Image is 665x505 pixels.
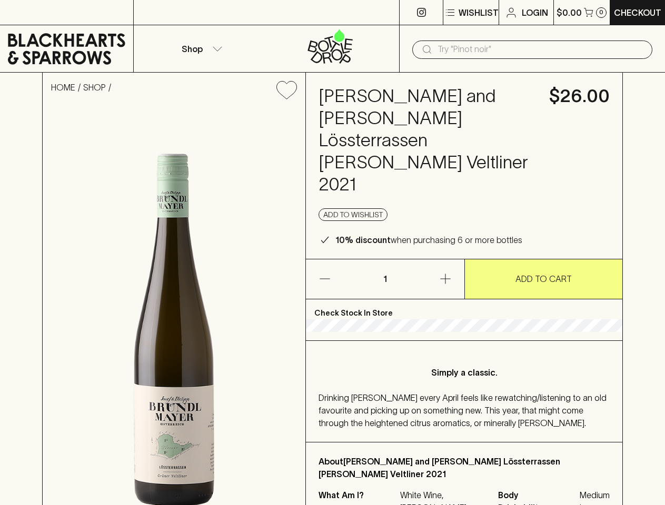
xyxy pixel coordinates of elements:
[580,489,610,501] span: Medium
[182,43,203,55] p: Shop
[319,393,607,428] span: Drinking [PERSON_NAME] every April feels like rewatching/listening to an old favourite and pickin...
[515,272,572,285] p: ADD TO CART
[599,9,603,15] p: 0
[319,455,610,480] p: About [PERSON_NAME] and [PERSON_NAME] Lössterrassen [PERSON_NAME] Veltliner 2021
[83,83,106,92] a: SHOP
[319,85,537,196] h4: [PERSON_NAME] and [PERSON_NAME] Lössterrassen [PERSON_NAME] Veltliner 2021
[335,234,522,246] p: when purchasing 6 or more bottles
[614,6,661,19] p: Checkout
[306,299,622,319] p: Check Stock In Store
[438,41,644,58] input: Try "Pinot noir"
[319,208,388,221] button: Add to wishlist
[272,77,301,104] button: Add to wishlist
[340,366,589,379] p: Simply a classic.
[522,6,548,19] p: Login
[557,6,582,19] p: $0.00
[51,83,75,92] a: HOME
[465,259,623,299] button: ADD TO CART
[335,235,391,245] b: 10% discount
[372,259,398,299] p: 1
[134,6,143,19] p: ⠀
[549,85,610,107] h4: $26.00
[498,489,577,501] span: Body
[134,25,266,72] button: Shop
[459,6,499,19] p: Wishlist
